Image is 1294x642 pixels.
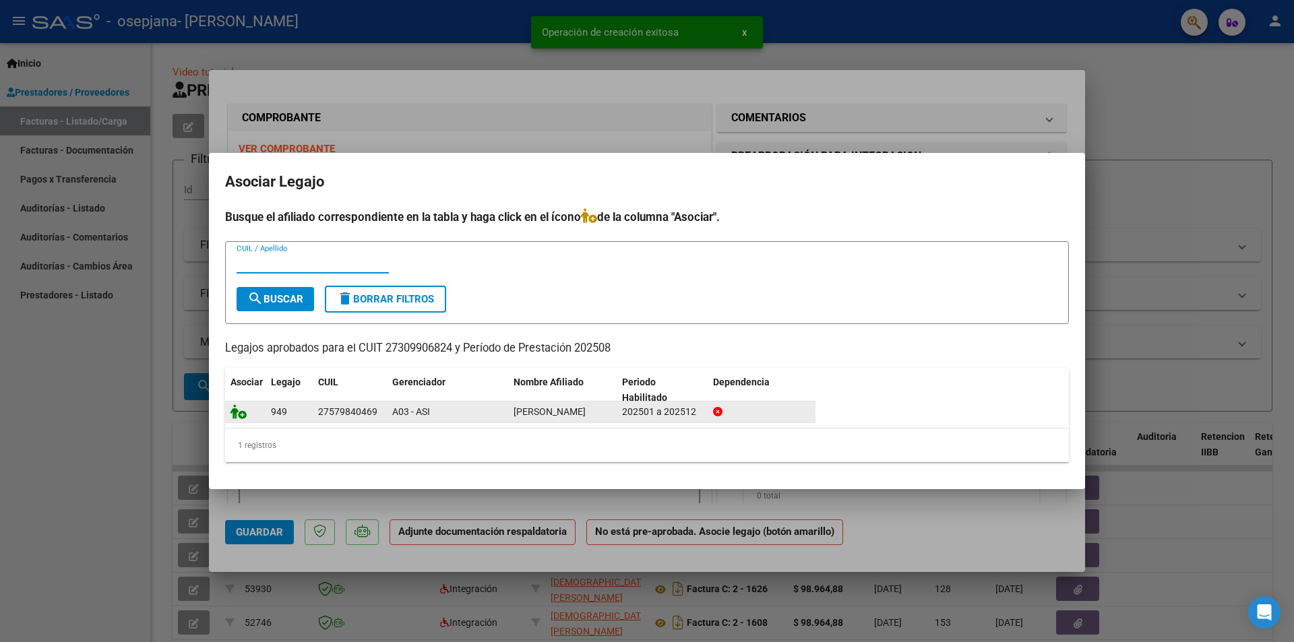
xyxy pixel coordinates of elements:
span: Asociar [230,377,263,387]
span: Periodo Habilitado [622,377,667,403]
datatable-header-cell: Gerenciador [387,368,508,412]
div: 202501 a 202512 [622,404,702,420]
datatable-header-cell: Dependencia [708,368,816,412]
button: Buscar [237,287,314,311]
div: 1 registros [225,428,1069,462]
span: Legajo [271,377,301,387]
span: Borrar Filtros [337,293,434,305]
datatable-header-cell: Periodo Habilitado [617,368,708,412]
h2: Asociar Legajo [225,169,1069,195]
span: Buscar [247,293,303,305]
span: CUIL [318,377,338,387]
datatable-header-cell: Asociar [225,368,266,412]
div: 27579840469 [318,404,377,420]
span: Dependencia [713,377,770,387]
datatable-header-cell: Nombre Afiliado [508,368,617,412]
datatable-header-cell: Legajo [266,368,313,412]
mat-icon: delete [337,290,353,307]
span: 949 [271,406,287,417]
div: Open Intercom Messenger [1248,596,1281,629]
span: Gerenciador [392,377,445,387]
mat-icon: search [247,290,264,307]
span: A03 - ASI [392,406,430,417]
button: Borrar Filtros [325,286,446,313]
p: Legajos aprobados para el CUIT 27309906824 y Período de Prestación 202508 [225,340,1069,357]
h4: Busque el afiliado correspondiente en la tabla y haga click en el ícono de la columna "Asociar". [225,208,1069,226]
span: Nombre Afiliado [514,377,584,387]
span: DIAZ QUINTEROS MARTINA NICOLE [514,406,586,417]
datatable-header-cell: CUIL [313,368,387,412]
